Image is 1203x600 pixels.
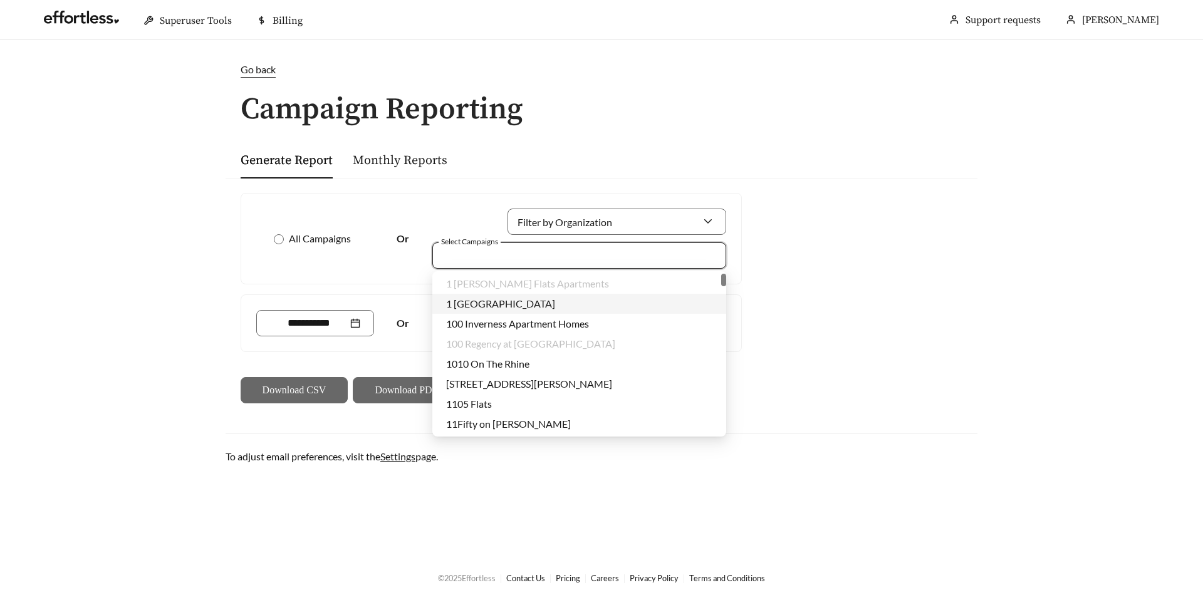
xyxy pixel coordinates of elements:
a: Contact Us [506,573,545,583]
span: To adjust email preferences, visit the page. [226,450,438,462]
button: Download PDF [353,377,460,403]
span: 11Fifty on [PERSON_NAME] [446,418,571,430]
span: © 2025 Effortless [438,573,496,583]
span: 1010 On The Rhine [446,358,529,370]
span: 100 Regency at [GEOGRAPHIC_DATA] [446,338,615,349]
a: Pricing [556,573,580,583]
strong: Or [397,317,409,329]
a: Privacy Policy [630,573,679,583]
span: Superuser Tools [160,14,232,27]
span: Billing [273,14,303,27]
span: All Campaigns [284,231,356,246]
a: Careers [591,573,619,583]
span: 1 [GEOGRAPHIC_DATA] [446,297,555,309]
span: 100 Inverness Apartment Homes [446,318,589,329]
span: 1 [PERSON_NAME] Flats Apartments [446,277,609,289]
a: Support requests [966,14,1041,26]
span: 1105 Flats [446,398,492,410]
a: Terms and Conditions [689,573,765,583]
strong: Or [397,232,409,244]
button: Download CSV [241,377,348,403]
span: [STREET_ADDRESS][PERSON_NAME] [446,378,612,390]
a: Settings [380,450,415,462]
span: [PERSON_NAME] [1082,14,1159,26]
